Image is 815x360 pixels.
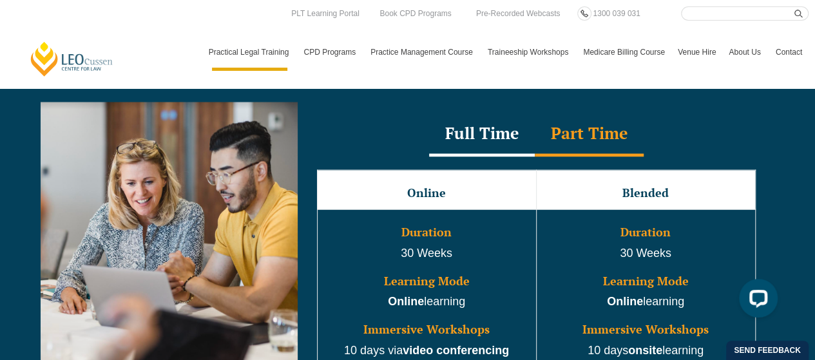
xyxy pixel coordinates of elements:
[319,342,535,359] p: 10 days via
[319,274,535,287] h3: Learning Mode
[607,294,643,307] strong: Online
[473,6,564,21] a: Pre-Recorded Webcasts
[628,343,662,356] strong: onsite
[364,33,481,71] a: Practice Management Course
[319,186,535,199] h3: Online
[729,274,783,328] iframe: LiveChat chat widget
[535,111,644,156] div: Part Time
[319,323,535,336] h3: Immersive Workshops
[429,111,535,156] div: Full Time
[403,343,509,356] strong: video conferencing
[29,41,115,77] a: [PERSON_NAME] Centre for Law
[538,245,754,261] p: 30 Weeks
[319,293,535,310] p: learning
[593,9,640,18] span: 1300 039 031
[481,33,577,71] a: Traineeship Workshops
[288,6,363,21] a: PLT Learning Portal
[319,245,535,261] p: 30 Weeks
[538,225,754,238] h3: Duration
[319,225,535,238] h3: Duration
[590,6,643,21] a: 1300 039 031
[538,274,754,287] h3: Learning Mode
[297,33,364,71] a: CPD Programs
[388,294,424,307] strong: Online
[538,323,754,336] h3: Immersive Workshops
[202,33,298,71] a: Practical Legal Training
[376,6,454,21] a: Book CPD Programs
[722,33,769,71] a: About Us
[671,33,722,71] a: Venue Hire
[538,186,754,199] h3: Blended
[538,293,754,310] p: learning
[769,33,809,71] a: Contact
[538,342,754,359] p: 10 days learning
[577,33,671,71] a: Medicare Billing Course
